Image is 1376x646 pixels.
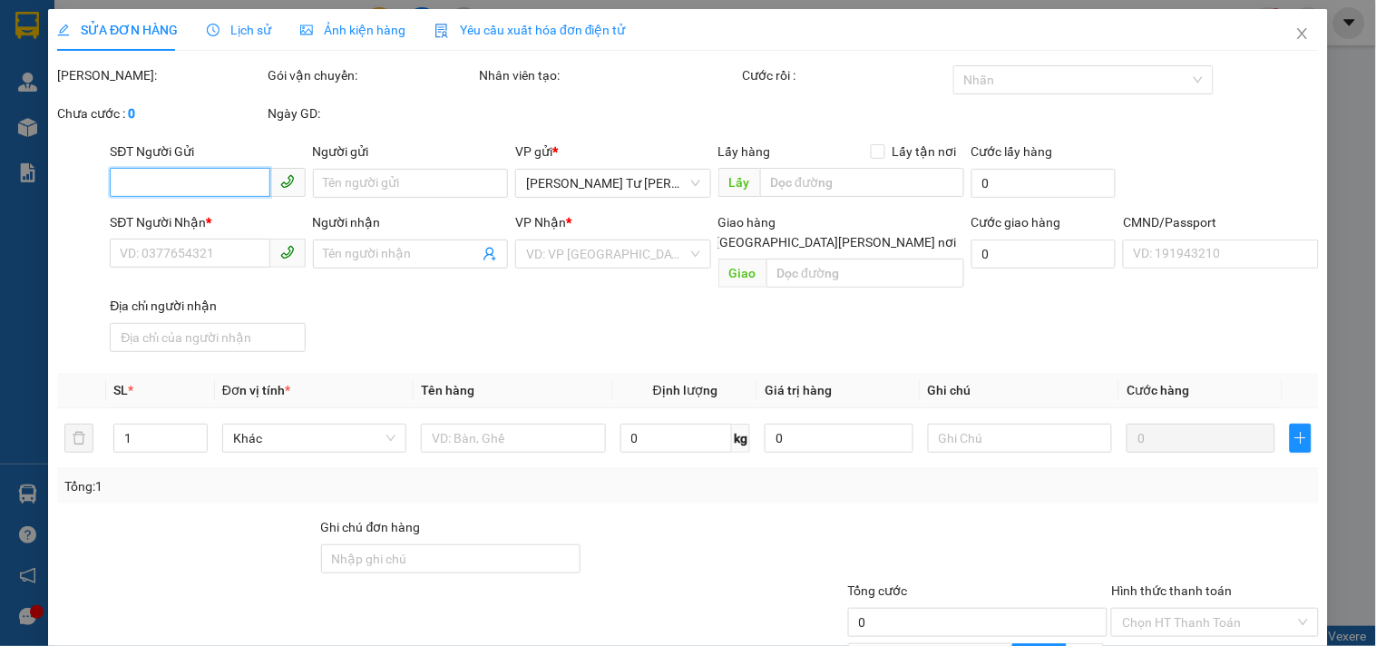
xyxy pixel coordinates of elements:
div: [PERSON_NAME]: [57,65,264,85]
div: CMND/Passport [1123,212,1318,232]
input: Dọc đường [766,259,964,288]
div: SĐT Người Nhận [110,212,305,232]
label: Cước giao hàng [971,215,1061,230]
span: [GEOGRAPHIC_DATA][PERSON_NAME] nơi [709,232,964,252]
span: close [1295,26,1310,41]
span: SL [113,383,128,397]
div: Chưa cước : [57,103,264,123]
div: Ngày GD: [268,103,475,123]
input: 0 [1127,424,1275,453]
span: Tên hàng [421,383,474,397]
div: Gói vận chuyển: [268,65,475,85]
span: Lịch sử [207,23,271,37]
span: Lấy [718,168,760,197]
span: VP Nhận [515,215,566,230]
span: phone [280,174,295,189]
label: Hình thức thanh toán [1111,583,1232,598]
span: Đơn vị tính [222,383,290,397]
b: 0 [128,106,135,121]
span: Lấy tận nơi [885,142,964,161]
span: Giao [718,259,766,288]
input: Địa chỉ của người nhận [110,323,305,352]
span: Ngã Tư Huyện [526,170,699,197]
span: Khác [233,425,395,452]
span: phone [280,245,295,259]
span: user-add [483,247,497,261]
button: delete [64,424,93,453]
input: Dọc đường [760,168,964,197]
th: Ghi chú [921,373,1119,408]
div: Người nhận [313,212,508,232]
div: Tổng: 1 [64,476,532,496]
span: Yêu cầu xuất hóa đơn điện tử [434,23,626,37]
div: Cước rồi : [743,65,950,85]
span: edit [57,24,70,36]
button: plus [1290,424,1312,453]
input: Cước lấy hàng [971,169,1117,198]
div: Nhân viên tạo: [479,65,739,85]
label: Ghi chú đơn hàng [321,520,421,534]
span: picture [300,24,313,36]
span: kg [732,424,750,453]
div: Địa chỉ người nhận [110,296,305,316]
input: Ghi chú đơn hàng [321,544,581,573]
img: icon [434,24,449,38]
input: Cước giao hàng [971,240,1117,269]
span: Định lượng [653,383,717,397]
div: SĐT Người Gửi [110,142,305,161]
span: Giá trị hàng [765,383,832,397]
span: clock-circle [207,24,220,36]
span: Lấy hàng [718,144,771,159]
button: Close [1277,9,1328,60]
div: VP gửi [515,142,710,161]
label: Cước lấy hàng [971,144,1053,159]
span: Cước hàng [1127,383,1189,397]
div: Người gửi [313,142,508,161]
span: SỬA ĐƠN HÀNG [57,23,178,37]
span: Ảnh kiện hàng [300,23,405,37]
span: Tổng cước [848,583,908,598]
span: plus [1291,431,1311,445]
input: VD: Bàn, Ghế [421,424,605,453]
span: Giao hàng [718,215,776,230]
input: Ghi Chú [928,424,1112,453]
